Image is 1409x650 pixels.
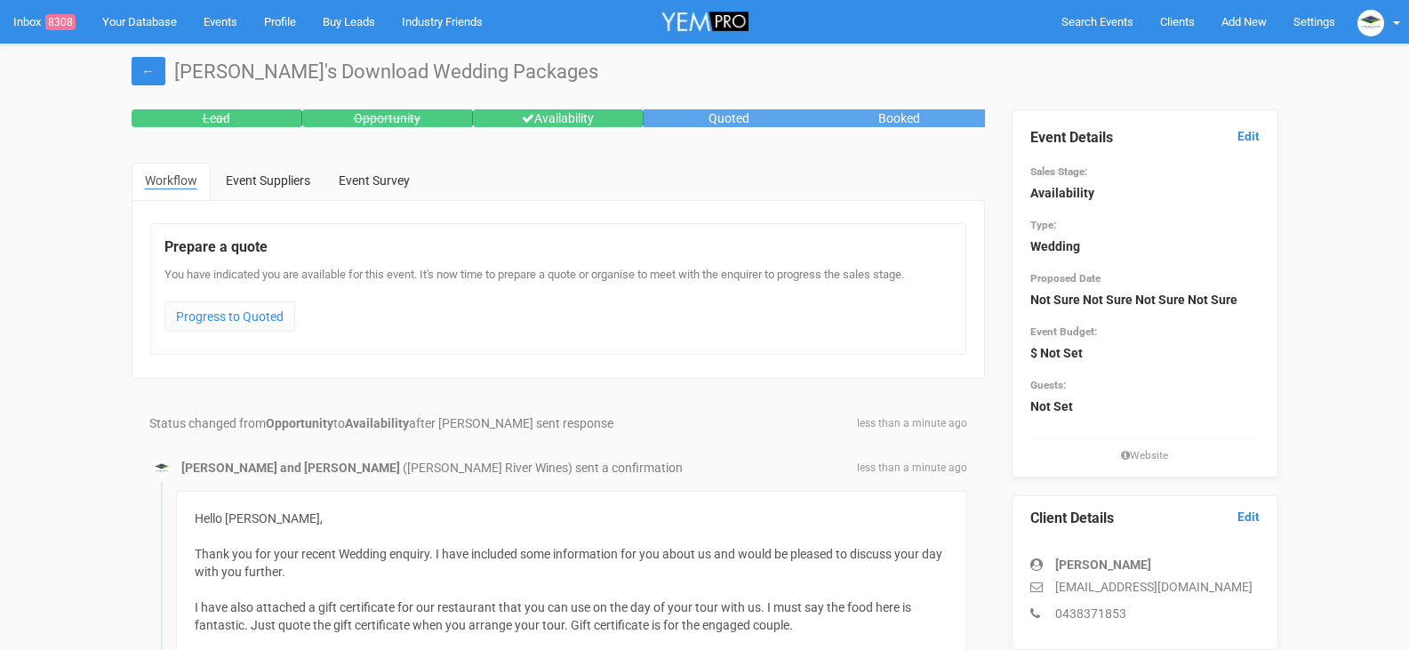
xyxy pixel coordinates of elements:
small: Sales Stage: [1030,165,1087,178]
strong: Opportunity [266,416,333,430]
small: Event Budget: [1030,325,1097,338]
img: logo.JPG [1357,10,1384,36]
p: 0438371853 [1030,605,1260,622]
small: Proposed Date [1030,272,1101,285]
small: Type: [1030,219,1056,231]
div: Opportunity [302,109,473,127]
a: ← [132,57,165,85]
strong: [PERSON_NAME] and [PERSON_NAME] [181,461,400,475]
span: Add New [1221,15,1267,28]
strong: Not Set [1030,399,1073,413]
span: ([PERSON_NAME] River Wines) sent a confirmation [403,461,683,475]
div: Availability [473,109,644,127]
strong: Availability [345,416,409,430]
span: less than a minute ago [857,416,967,431]
legend: Client Details [1030,509,1260,529]
a: Edit [1237,509,1260,526]
span: 8308 [45,14,76,30]
strong: Availability [1030,186,1094,200]
div: Quoted [644,109,814,127]
strong: [PERSON_NAME] [1055,558,1151,572]
span: less than a minute ago [857,461,967,476]
img: logo.JPG [153,460,171,477]
div: Hello [PERSON_NAME], [195,510,949,527]
span: Status changed from to after [PERSON_NAME] sent response [149,416,613,430]
strong: $ Not Set [1030,346,1083,360]
legend: Event Details [1030,128,1260,148]
a: Event Suppliers [212,163,324,198]
p: [EMAIL_ADDRESS][DOMAIN_NAME] [1030,578,1260,596]
legend: Prepare a quote [164,237,952,258]
div: Lead [132,109,302,127]
strong: Wedding [1030,239,1080,253]
small: Website [1030,448,1260,463]
span: Search Events [1061,15,1133,28]
div: Booked [814,109,985,127]
h1: [PERSON_NAME]'s Download Wedding Packages [132,61,1278,83]
a: Event Survey [325,163,423,198]
small: Guests: [1030,379,1066,391]
a: Edit [1237,128,1260,145]
span: Clients [1160,15,1195,28]
div: You have indicated you are available for this event. It's now time to prepare a quote or organise... [164,267,952,341]
a: Progress to Quoted [164,301,295,332]
a: Workflow [132,163,211,200]
strong: Not Sure Not Sure Not Sure Not Sure [1030,293,1237,307]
